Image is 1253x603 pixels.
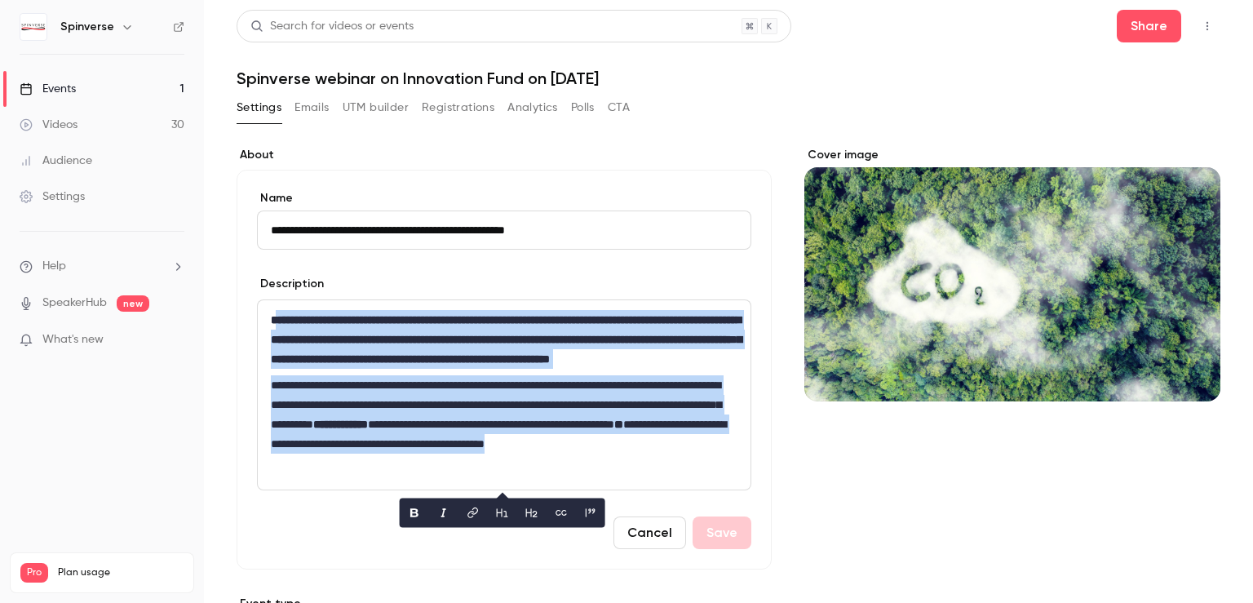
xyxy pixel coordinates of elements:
[20,188,85,205] div: Settings
[20,81,76,97] div: Events
[165,333,184,348] iframe: Noticeable Trigger
[1117,10,1181,42] button: Share
[237,147,772,163] label: About
[258,300,750,490] div: editor
[20,153,92,169] div: Audience
[257,190,751,206] label: Name
[422,95,494,121] button: Registrations
[250,18,414,35] div: Search for videos or events
[20,563,48,583] span: Pro
[237,95,281,121] button: Settings
[20,258,184,275] li: help-dropdown-opener
[571,95,595,121] button: Polls
[117,295,149,312] span: new
[431,499,457,525] button: italic
[613,517,686,549] button: Cancel
[401,499,427,525] button: bold
[804,147,1220,401] section: Cover image
[608,95,630,121] button: CTA
[578,499,604,525] button: blockquote
[20,117,77,133] div: Videos
[42,258,66,275] span: Help
[343,95,409,121] button: UTM builder
[42,331,104,348] span: What's new
[257,299,751,490] section: description
[460,499,486,525] button: link
[60,19,114,35] h6: Spinverse
[20,14,46,40] img: Spinverse
[58,566,184,579] span: Plan usage
[42,295,107,312] a: SpeakerHub
[294,95,329,121] button: Emails
[804,147,1220,163] label: Cover image
[257,276,324,292] label: Description
[237,69,1220,88] h1: Spinverse webinar on Innovation Fund on [DATE]
[507,95,558,121] button: Analytics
